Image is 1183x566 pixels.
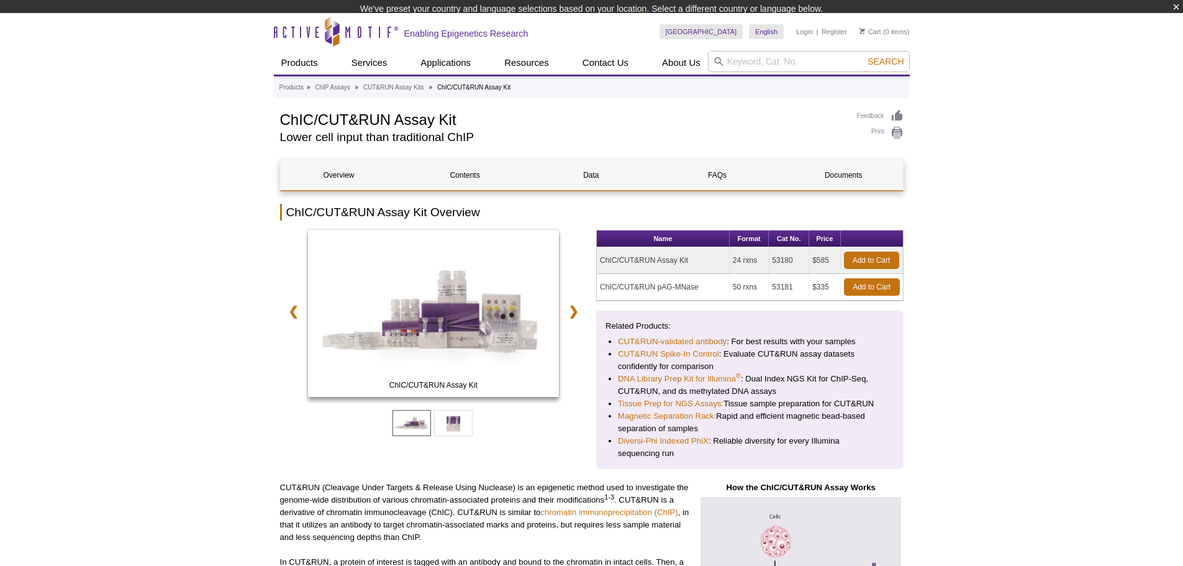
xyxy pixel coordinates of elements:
[730,247,769,274] td: 24 rxns
[769,274,809,301] td: 53181
[618,410,716,422] a: Magnetic Separation Rack:
[344,51,395,75] a: Services
[597,231,730,247] th: Name
[857,126,904,140] a: Print
[618,435,709,447] a: Diversi-Phi Indexed PhiX
[859,27,881,36] a: Cart
[844,252,899,269] a: Add to Cart
[363,82,424,93] a: CUT&RUN Assay Kits
[575,51,636,75] a: Contact Us
[280,109,845,128] h1: ChIC/CUT&RUN Assay Kit
[864,56,907,67] button: Search
[605,320,894,332] p: Related Products:
[404,28,528,39] h2: Enabling Epigenetics Research
[809,274,840,301] td: $335
[641,9,674,39] img: Change Here
[809,231,840,247] th: Price
[604,493,614,500] sup: 1-3
[618,435,882,460] li: : Reliable diversity for every Illumina sequencing run
[497,51,556,75] a: Resources
[281,160,397,190] a: Overview
[796,27,813,36] a: Login
[618,373,741,385] a: DNA Library Prep Kit for Illumina®
[280,132,845,143] h2: Lower cell input than traditional ChIP
[618,398,882,410] li: Tissue sample preparation for CUT&RUN
[407,160,524,190] a: Contents
[308,230,560,401] a: ChIC/CUT&RUN Assay Kit
[533,160,650,190] a: Data
[618,335,727,348] a: CUT&RUN-validated antibody
[307,84,310,91] li: »
[279,82,304,93] a: Products
[618,348,719,360] a: CUT&RUN Spike-In Control
[817,24,818,39] li: |
[618,348,882,373] li: : Evaluate CUT&RUN assay datasets confidently for comparison
[730,274,769,301] td: 50 rxns
[708,51,910,72] input: Keyword, Cat. No.
[280,204,904,221] h2: ChIC/CUT&RUN Assay Kit Overview
[280,297,307,326] a: ❮
[355,84,359,91] li: »
[726,483,875,492] strong: How the ChIC/CUT&RUN Assay Works
[730,231,769,247] th: Format
[618,335,882,348] li: : For best results with your samples
[809,247,840,274] td: $585
[540,508,678,517] a: chromatin immunoprecipitation (ChIP)
[785,160,902,190] a: Documents
[822,27,847,36] a: Register
[769,247,809,274] td: 53180
[659,160,776,190] a: FAQs
[859,24,910,39] li: (0 items)
[844,278,900,296] a: Add to Cart
[274,51,325,75] a: Products
[618,373,882,398] li: : Dual Index NGS Kit for ChIP-Seq, CUT&RUN, and ds methylated DNA assays
[857,109,904,123] a: Feedback
[310,379,556,391] span: ChIC/CUT&RUN Assay Kit
[280,482,689,544] p: CUT&RUN (Cleavage Under Targets & Release Using Nuclease) is an epigenetic method used to investi...
[769,231,809,247] th: Cat No.
[597,247,730,274] td: ChIC/CUT&RUN Assay Kit
[315,82,350,93] a: ChIP Assays
[859,28,865,34] img: Your Cart
[437,84,510,91] li: ChIC/CUT&RUN Assay Kit
[560,297,587,326] a: ❯
[618,410,882,435] li: Rapid and efficient magnetic bead-based separation of samples
[868,57,904,66] span: Search
[308,230,560,398] img: ChIC/CUT&RUN Assay Kit
[429,84,433,91] li: »
[659,24,743,39] a: [GEOGRAPHIC_DATA]
[618,398,723,410] a: Tissue Prep for NGS Assays:
[597,274,730,301] td: ChIC/CUT&RUN pAG-MNase
[655,51,708,75] a: About Us
[749,24,784,39] a: English
[413,51,478,75] a: Applications
[736,372,741,379] sup: ®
